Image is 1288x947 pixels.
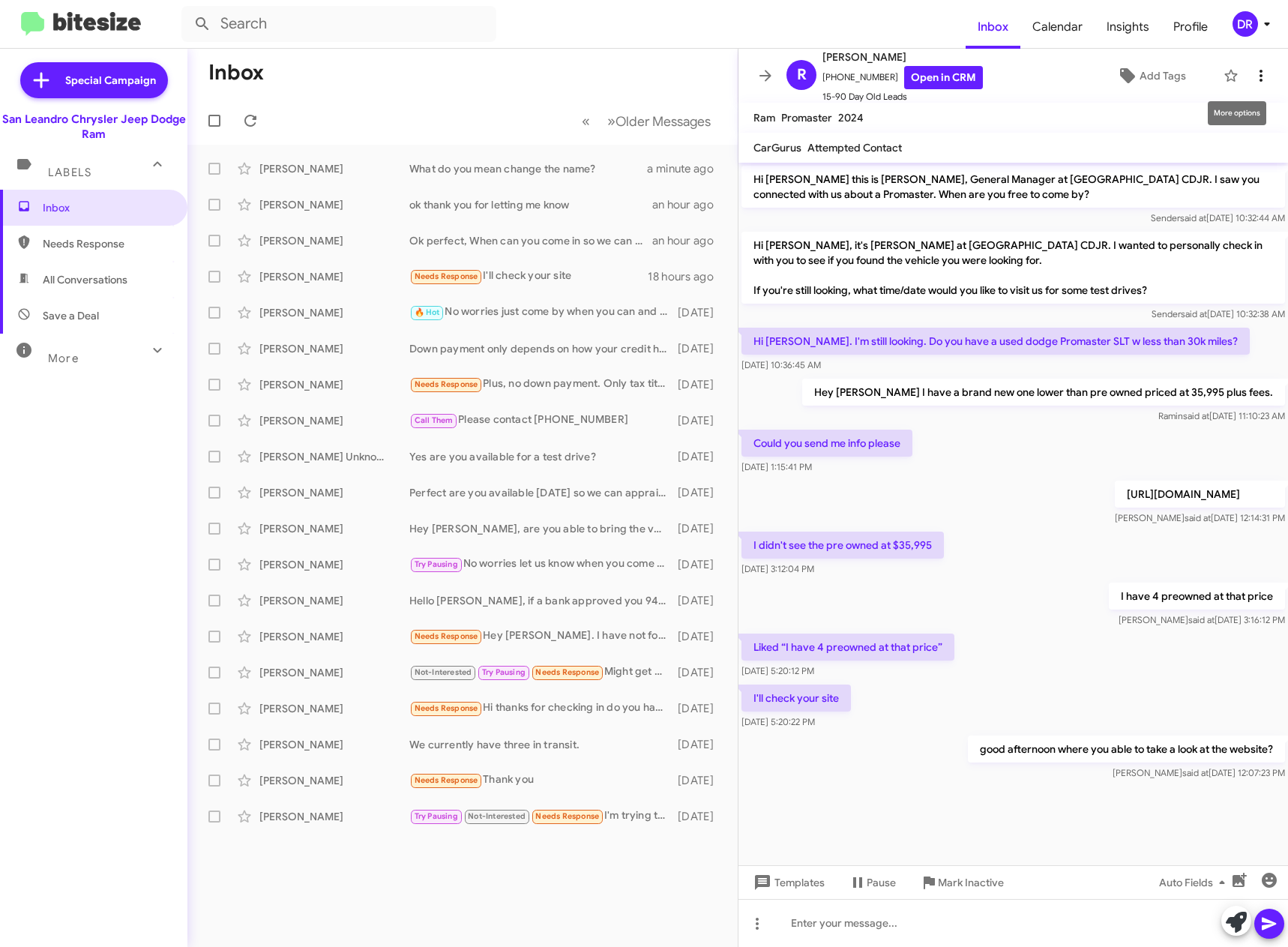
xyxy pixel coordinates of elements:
[822,89,983,104] span: 15-90 Day Old Leads
[259,233,409,248] div: [PERSON_NAME]
[409,161,647,176] div: What do you mean change the name?
[741,634,954,661] p: Liked “I have 4 preowned at that price”
[409,664,675,681] div: Might get back to the project in the future but not clear when
[652,197,726,212] div: an hour ago
[1182,767,1209,778] span: said at
[652,233,726,248] div: an hour ago
[259,665,409,680] div: [PERSON_NAME]
[741,232,1285,304] p: Hi [PERSON_NAME], it's [PERSON_NAME] at [GEOGRAPHIC_DATA] CDJR. I wanted to personally check in w...
[259,269,409,284] div: [PERSON_NAME]
[259,593,409,608] div: [PERSON_NAME]
[675,593,726,608] div: [DATE]
[409,556,675,573] div: No worries let us know when you come back so we can setup an appointment to help you.
[1115,512,1285,523] span: [PERSON_NAME] [DATE] 12:14:31 PM
[573,106,599,136] button: Previous
[738,869,837,896] button: Templates
[753,141,801,154] span: CarGurus
[675,341,726,356] div: [DATE]
[409,772,675,789] div: Thank you
[415,559,458,569] span: Try Pausing
[675,773,726,788] div: [DATE]
[208,61,264,85] h1: Inbox
[675,665,726,680] div: [DATE]
[574,106,720,136] nav: Page navigation example
[259,341,409,356] div: [PERSON_NAME]
[675,449,726,464] div: [DATE]
[43,308,99,323] span: Save a Deal
[259,377,409,392] div: [PERSON_NAME]
[1095,5,1161,49] a: Insights
[675,701,726,716] div: [DATE]
[867,869,896,896] span: Pause
[781,111,832,124] span: Promaster
[535,811,599,821] span: Needs Response
[259,197,409,212] div: [PERSON_NAME]
[65,73,156,88] span: Special Campaign
[822,48,983,66] span: [PERSON_NAME]
[1180,212,1206,223] span: said at
[415,631,478,641] span: Needs Response
[415,307,440,317] span: 🔥 Hot
[753,111,775,124] span: Ram
[259,521,409,536] div: [PERSON_NAME]
[1181,308,1207,319] span: said at
[675,521,726,536] div: [DATE]
[1188,614,1215,625] span: said at
[741,665,814,676] span: [DATE] 5:20:12 PM
[1152,308,1285,319] span: Sender [DATE] 10:32:38 AM
[582,112,590,130] span: «
[259,629,409,644] div: [PERSON_NAME]
[1109,583,1285,610] p: I have 4 preowned at that price
[1119,614,1285,625] span: [PERSON_NAME] [DATE] 3:16:12 PM
[1086,62,1216,89] button: Add Tags
[482,667,526,677] span: Try Pausing
[535,667,599,677] span: Needs Response
[20,62,168,98] a: Special Campaign
[409,268,648,285] div: I'll check your site
[468,811,526,821] span: Not-Interested
[409,808,675,825] div: I'm trying to find the charger with the most options and it seems like [US_STATE] gets them first...
[409,412,675,429] div: Please contact [PHONE_NUMBER]
[741,716,815,727] span: [DATE] 5:20:22 PM
[822,66,983,89] span: [PHONE_NUMBER]
[409,376,675,393] div: Plus, no down payment. Only tax title and necessary fee fees.
[616,113,711,130] span: Older Messages
[1147,869,1243,896] button: Auto Fields
[409,197,652,212] div: ok thank you for letting me know
[415,811,458,821] span: Try Pausing
[259,737,409,752] div: [PERSON_NAME]
[741,461,812,472] span: [DATE] 1:15:41 PM
[259,161,409,176] div: [PERSON_NAME]
[259,557,409,572] div: [PERSON_NAME]
[259,701,409,716] div: [PERSON_NAME]
[1158,410,1285,421] span: Ramin [DATE] 11:10:23 AM
[807,141,902,154] span: Attempted Contact
[838,111,864,124] span: 2024
[259,773,409,788] div: [PERSON_NAME]
[259,809,409,824] div: [PERSON_NAME]
[741,359,821,370] span: [DATE] 10:36:45 AM
[409,628,675,645] div: Hey [PERSON_NAME]. I have not found the car yet. I think the ones we were looking at were priced ...
[675,305,726,320] div: [DATE]
[409,485,675,500] div: Perfect are you available [DATE] so we can appraise your vehicle in person?
[598,106,720,136] button: Next
[802,379,1285,406] p: Hey [PERSON_NAME] I have a brand new one lower than pre owned priced at 35,995 plus fees.
[1161,5,1220,49] a: Profile
[1140,62,1186,89] span: Add Tags
[741,685,851,712] p: I'll check your site
[904,66,983,89] a: Open in CRM
[675,413,726,428] div: [DATE]
[409,700,675,717] div: Hi thanks for checking in do you have the gx 550 overdrive limited in earth 2025
[966,5,1020,49] a: Inbox
[741,563,814,574] span: [DATE] 3:12:04 PM
[259,449,409,464] div: [PERSON_NAME] Unknown
[409,737,675,752] div: We currently have three in transit.
[675,557,726,572] div: [DATE]
[409,304,675,321] div: No worries just come by when you can and we will appraise the vehicle.
[675,737,726,752] div: [DATE]
[259,413,409,428] div: [PERSON_NAME]
[1151,212,1285,223] span: Sender [DATE] 10:32:44 AM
